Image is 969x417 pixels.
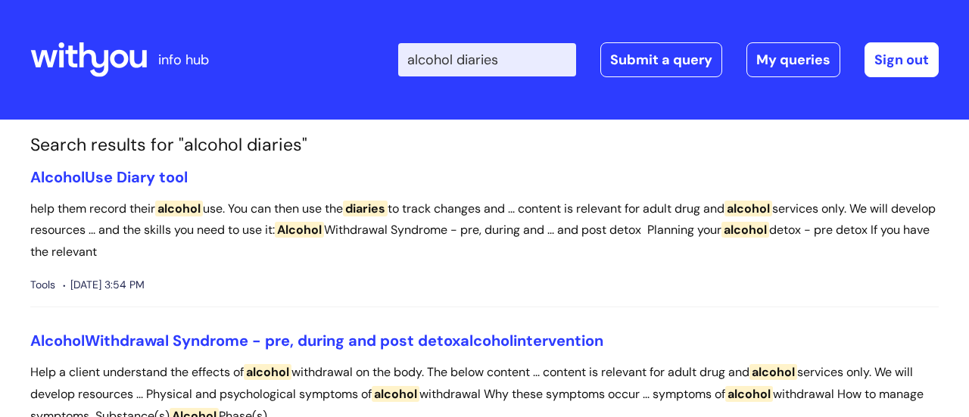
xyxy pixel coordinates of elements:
a: My queries [746,42,840,77]
span: alcohol [155,201,203,216]
span: alcohol [725,386,773,402]
h1: Search results for "alcohol diaries" [30,135,939,156]
span: alcohol [749,364,797,380]
p: info hub [158,48,209,72]
span: diaries [343,201,388,216]
div: | - [398,42,939,77]
a: AlcoholWithdrawal Syndrome - pre, during and post detoxalcoholintervention [30,331,603,350]
span: alcohol [721,222,769,238]
span: alcohol [724,201,772,216]
span: Alcohol [30,331,85,350]
p: help them record their use. You can then use the to track changes and ... content is relevant for... [30,198,939,263]
input: Search [398,43,576,76]
span: alcohol [372,386,419,402]
span: alcohol [244,364,291,380]
span: Alcohol [30,167,85,187]
span: Tools [30,275,55,294]
span: Alcohol [275,222,324,238]
span: alcohol [460,331,513,350]
a: Sign out [865,42,939,77]
a: Submit a query [600,42,722,77]
span: [DATE] 3:54 PM [63,275,145,294]
a: AlcoholUse Diary tool [30,167,188,187]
